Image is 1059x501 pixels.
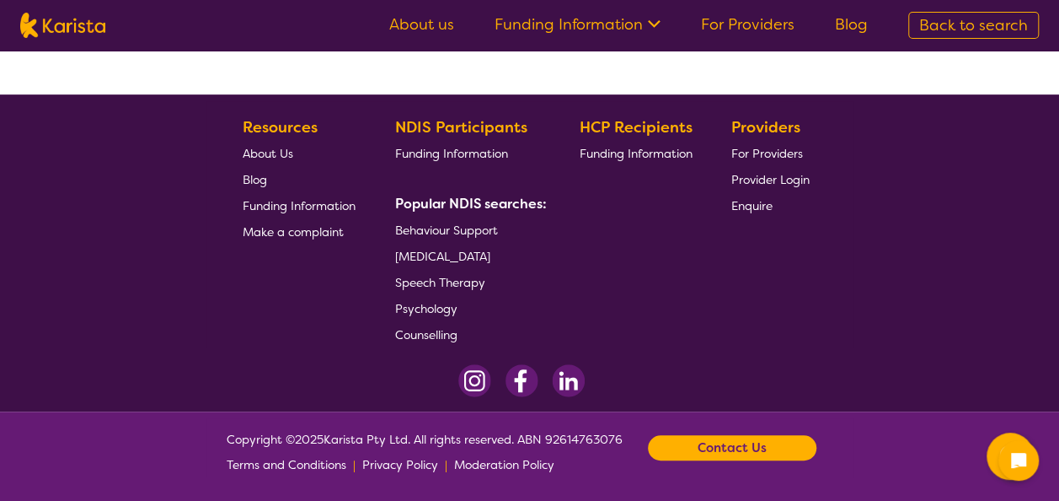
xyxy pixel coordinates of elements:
a: About Us [243,140,356,166]
span: Funding Information [395,146,508,161]
p: | [353,452,356,477]
a: Provider Login [731,166,810,192]
a: Funding Information [495,14,661,35]
a: Counselling [395,321,540,347]
a: For Providers [731,140,810,166]
span: Copyright © 2025 Karista Pty Ltd. All rights reserved. ABN 92614763076 [227,427,623,477]
a: Terms and Conditions [227,452,346,477]
a: Back to search [908,12,1039,39]
img: LinkedIn [552,364,585,397]
span: About Us [243,146,293,161]
a: Enquire [731,192,810,218]
a: Psychology [395,295,540,321]
img: Instagram [458,364,491,397]
a: Blog [243,166,356,192]
span: Psychology [395,301,457,316]
button: Channel Menu [987,433,1034,480]
p: | [445,452,447,477]
span: Funding Information [579,146,692,161]
a: Funding Information [579,140,692,166]
b: NDIS Participants [395,117,527,137]
span: For Providers [731,146,803,161]
a: Funding Information [395,140,540,166]
span: Moderation Policy [454,457,554,472]
a: Funding Information [243,192,356,218]
img: Karista logo [20,13,105,38]
span: Blog [243,172,267,187]
a: Moderation Policy [454,452,554,477]
span: Privacy Policy [362,457,438,472]
a: About us [389,14,454,35]
span: Speech Therapy [395,275,485,290]
span: Enquire [731,198,773,213]
a: Privacy Policy [362,452,438,477]
span: Counselling [395,327,457,342]
span: Terms and Conditions [227,457,346,472]
span: Behaviour Support [395,223,498,238]
b: Resources [243,117,318,137]
a: Make a complaint [243,218,356,245]
a: [MEDICAL_DATA] [395,243,540,269]
a: Behaviour Support [395,217,540,243]
b: Providers [731,117,800,137]
b: Contact Us [698,435,767,461]
a: Blog [835,14,868,35]
b: HCP Recipients [579,117,692,137]
a: Speech Therapy [395,269,540,295]
b: Popular NDIS searches: [395,195,547,213]
span: [MEDICAL_DATA] [395,249,490,264]
span: Funding Information [243,198,356,213]
img: Facebook [505,364,538,397]
span: Provider Login [731,172,810,187]
span: Make a complaint [243,224,344,240]
a: For Providers [701,14,794,35]
span: Back to search [919,15,1028,35]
